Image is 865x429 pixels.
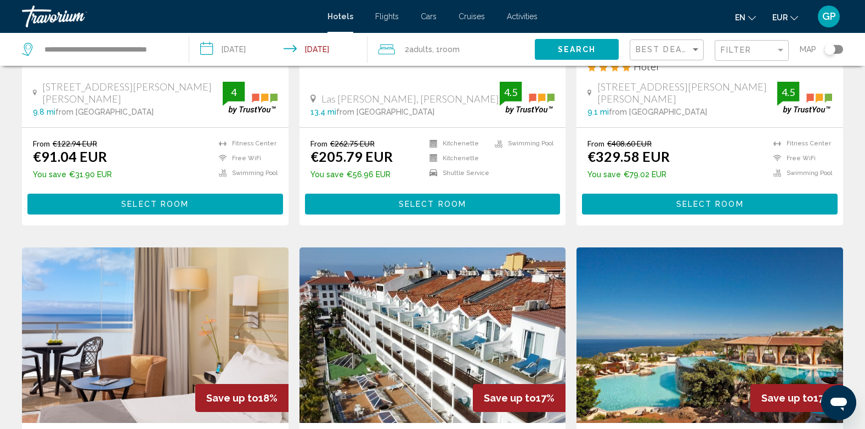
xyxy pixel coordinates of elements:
del: €408.60 EUR [607,139,652,148]
span: Save up to [206,392,258,404]
span: From [587,139,604,148]
a: Select Room [582,196,838,208]
button: Select Room [582,194,838,214]
div: 18% [195,384,289,412]
span: Hotel [634,60,659,72]
span: You save [587,170,621,179]
a: Travorium [22,5,316,27]
button: Search [535,39,619,59]
span: Save up to [761,392,813,404]
button: Change currency [772,9,798,25]
li: Swimming Pool [213,168,278,178]
button: Select Room [305,194,561,214]
span: en [735,13,745,22]
a: Select Room [27,196,283,208]
div: 4.5 [777,86,799,99]
del: €262.75 EUR [330,139,375,148]
p: €56.96 EUR [310,170,393,179]
p: €79.02 EUR [587,170,670,179]
a: Cruises [459,12,485,21]
span: Select Room [121,200,189,209]
span: , 1 [432,42,460,57]
ins: €205.79 EUR [310,148,393,165]
p: €31.90 EUR [33,170,112,179]
span: 9.8 mi [33,108,55,116]
span: Las [PERSON_NAME], [PERSON_NAME] [321,93,499,105]
span: from [GEOGRAPHIC_DATA] [336,108,434,116]
li: Fitness Center [213,139,278,148]
li: Fitness Center [768,139,832,148]
button: Travelers: 2 adults, 0 children [368,33,535,66]
span: GP [822,11,836,22]
span: You save [33,170,66,179]
span: 13.4 mi [310,108,336,116]
span: 9.1 mi [587,108,609,116]
span: 2 [405,42,432,57]
mat-select: Sort by [636,46,700,55]
img: Hotel image [576,247,843,423]
button: Toggle map [816,44,843,54]
img: trustyou-badge.svg [500,82,555,114]
a: Select Room [305,196,561,208]
span: You save [310,170,344,179]
span: from [GEOGRAPHIC_DATA] [609,108,707,116]
a: Activities [507,12,538,21]
span: Select Room [676,200,744,209]
span: EUR [772,13,788,22]
li: Kitchenette [424,139,489,148]
img: trustyou-badge.svg [223,82,278,114]
img: Hotel image [22,247,289,423]
button: User Menu [815,5,843,28]
div: 17% [750,384,843,412]
button: Filter [715,39,789,62]
div: 4 [223,86,245,99]
img: Hotel image [299,247,566,423]
span: Filter [721,46,752,54]
span: from [GEOGRAPHIC_DATA] [55,108,154,116]
del: €122.94 EUR [53,139,97,148]
button: Change language [735,9,756,25]
div: 4 star Hotel [587,60,832,72]
a: Flights [375,12,399,21]
span: Map [800,42,816,57]
button: Check-in date: Oct 24, 2025 Check-out date: Oct 26, 2025 [189,33,368,66]
span: From [33,139,50,148]
ins: €329.58 EUR [587,148,670,165]
span: [STREET_ADDRESS][PERSON_NAME][PERSON_NAME] [597,81,777,105]
div: 17% [473,384,566,412]
li: Swimming Pool [489,139,555,148]
li: Kitchenette [424,154,489,163]
div: 4.5 [500,86,522,99]
span: From [310,139,327,148]
span: Select Room [399,200,466,209]
a: Cars [421,12,437,21]
span: Adults [409,45,432,54]
a: Hotels [327,12,353,21]
span: Search [558,46,596,54]
li: Shuttle Service [424,168,489,178]
li: Free WiFi [213,154,278,163]
span: Room [440,45,460,54]
li: Swimming Pool [768,168,832,178]
button: Select Room [27,194,283,214]
ins: €91.04 EUR [33,148,107,165]
li: Free WiFi [768,154,832,163]
span: [STREET_ADDRESS][PERSON_NAME][PERSON_NAME] [42,81,222,105]
span: Save up to [484,392,536,404]
span: Best Deals [636,45,693,54]
img: trustyou-badge.svg [777,82,832,114]
iframe: Bouton de lancement de la fenêtre de messagerie [821,385,856,420]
